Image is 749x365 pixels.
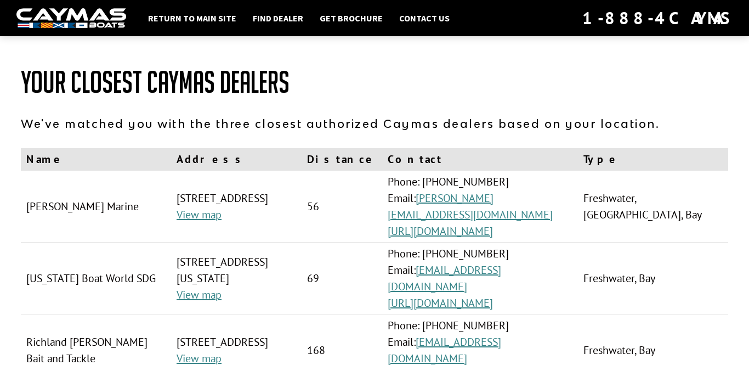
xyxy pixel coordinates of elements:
[388,296,493,310] a: [URL][DOMAIN_NAME]
[21,115,728,132] p: We've matched you with the three closest authorized Caymas dealers based on your location.
[302,243,382,315] td: 69
[16,8,126,29] img: white-logo-c9c8dbefe5ff5ceceb0f0178aa75bf4bb51f6bca0971e226c86eb53dfe498488.png
[21,148,171,171] th: Name
[314,11,388,25] a: Get Brochure
[171,171,302,243] td: [STREET_ADDRESS]
[302,171,382,243] td: 56
[21,66,728,99] h1: Your Closest Caymas Dealers
[382,148,578,171] th: Contact
[578,243,728,315] td: Freshwater, Bay
[247,11,309,25] a: Find Dealer
[21,171,171,243] td: [PERSON_NAME] Marine
[171,243,302,315] td: [STREET_ADDRESS][US_STATE]
[388,263,501,294] a: [EMAIL_ADDRESS][DOMAIN_NAME]
[388,191,553,222] a: [PERSON_NAME][EMAIL_ADDRESS][DOMAIN_NAME]
[582,6,733,30] div: 1-888-4CAYMAS
[177,207,222,222] a: View map
[388,224,493,238] a: [URL][DOMAIN_NAME]
[382,171,578,243] td: Phone: [PHONE_NUMBER] Email:
[578,148,728,171] th: Type
[302,148,382,171] th: Distance
[394,11,455,25] a: Contact Us
[21,243,171,315] td: [US_STATE] Boat World SDG
[382,243,578,315] td: Phone: [PHONE_NUMBER] Email:
[143,11,242,25] a: Return to main site
[578,171,728,243] td: Freshwater, [GEOGRAPHIC_DATA], Bay
[171,148,302,171] th: Address
[177,288,222,302] a: View map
